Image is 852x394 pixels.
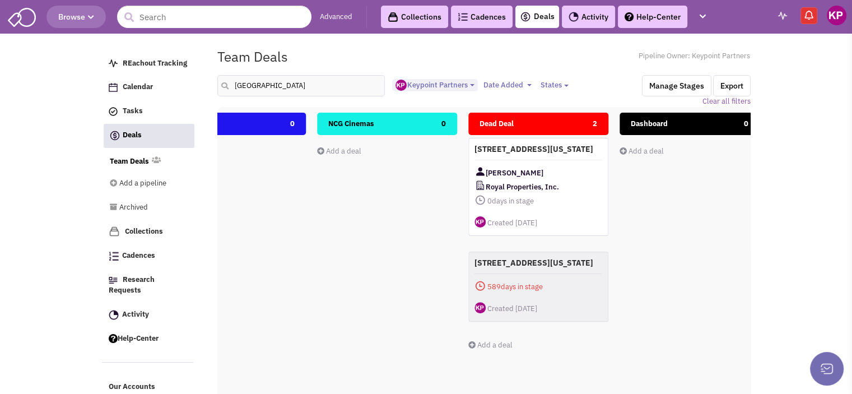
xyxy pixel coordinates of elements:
a: Deals [104,124,194,148]
h4: [STREET_ADDRESS][US_STATE] [474,144,602,154]
span: States [540,80,561,90]
img: icon-daysinstage.png [474,194,486,206]
img: help.png [109,334,118,343]
span: Keypoint Partners [395,80,467,90]
span: 0 [290,113,295,135]
h1: Team Deals [217,49,288,64]
span: Created [DATE] [487,304,537,313]
img: icon-deals.svg [520,10,531,24]
button: Date Added [479,79,535,91]
input: Search [117,6,311,28]
a: Cadences [451,6,513,28]
a: Help-Center [618,6,687,28]
span: Our Accounts [109,382,155,392]
a: Team Deals [110,156,149,167]
h4: [STREET_ADDRESS][US_STATE] [474,258,602,268]
span: 589 [487,282,501,291]
button: Manage Stages [642,75,711,96]
img: icon-daysinstage-red.png [474,280,486,291]
button: Keypoint Partners [392,79,478,92]
a: Collections [103,221,194,243]
span: Tasks [123,106,143,116]
img: Cadences_logo.png [109,252,119,261]
span: REachout Tracking [123,58,187,68]
button: Browse [46,6,106,28]
a: Research Requests [103,270,194,302]
span: Calendar [123,82,153,92]
img: CompanyLogo [474,180,486,191]
span: days in stage [474,194,602,208]
img: Calendar.png [109,83,118,92]
span: Browse [58,12,94,22]
a: Add a deal [620,146,664,156]
span: 0 [487,196,492,206]
img: Activity.png [569,12,579,22]
a: Deals [520,10,555,24]
a: Clear all filters [702,96,751,107]
span: Created [DATE] [487,218,537,228]
img: SmartAdmin [8,6,36,27]
a: Calendar [103,77,194,98]
button: States [537,79,572,91]
span: 2 [593,113,597,135]
a: Help-Center [103,328,194,350]
img: icon-collection-lavender.png [109,226,120,237]
span: Cadences [122,251,155,261]
a: Tasks [103,101,194,122]
a: Add a deal [468,340,513,350]
a: Add a pipeline [110,173,178,194]
span: Pipeline Owner: Keypoint Partners [639,51,751,62]
img: ny_GipEnDU-kinWYCc5EwQ.png [395,80,407,91]
span: [PERSON_NAME] [486,166,543,180]
a: Cadences [103,245,194,267]
a: Activity [562,6,615,28]
span: 0 [744,113,748,135]
span: Date Added [483,80,523,90]
span: Dashboard [631,119,668,128]
input: Search deals [217,75,385,96]
img: Contact Image [474,166,486,177]
img: Activity.png [109,310,119,320]
span: Research Requests [109,275,155,295]
img: Keypoint Partners [827,6,846,25]
a: Activity [103,304,194,326]
span: days in stage [474,280,602,294]
a: Advanced [320,12,352,22]
img: Research.png [109,277,118,284]
img: icon-deals.svg [109,129,120,142]
button: Export [713,75,751,96]
span: NCG Cinemas [328,119,374,128]
img: icon-collection-lavender-black.svg [388,12,398,22]
a: Collections [381,6,448,28]
span: Royal Properties, Inc. [486,180,559,194]
img: help.png [625,12,634,21]
img: icon-tasks.png [109,107,118,116]
a: Add a deal [317,146,361,156]
span: 0 [441,113,446,135]
span: Collections [125,226,163,236]
a: REachout Tracking [103,53,194,75]
img: Cadences_logo.png [458,13,468,21]
span: Activity [122,309,149,319]
a: Archived [110,197,178,219]
span: Dead Deal [479,119,514,128]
